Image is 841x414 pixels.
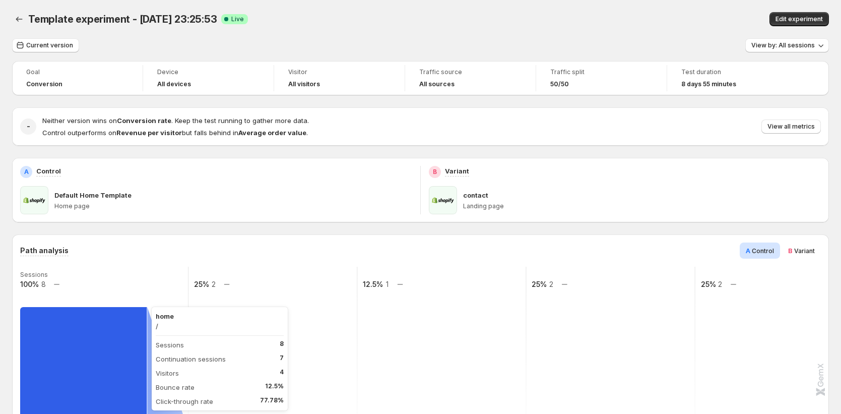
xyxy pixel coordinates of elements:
p: Landing page [463,202,821,210]
p: Variant [445,166,469,176]
p: contact [463,190,488,200]
h2: A [24,168,29,176]
img: Default Home Template [20,186,48,214]
button: Edit experiment [769,12,829,26]
span: Template experiment - [DATE] 23:25:53 [28,13,217,25]
span: Traffic source [419,68,522,76]
span: Visitor [288,68,391,76]
span: Device [157,68,260,76]
h3: Path analysis [20,246,69,256]
a: GoalConversion [26,67,128,89]
button: Current version [12,38,79,52]
span: Control [752,247,774,255]
span: Control outperforms on but falls behind in . [42,129,308,137]
h2: B [433,168,437,176]
strong: Conversion rate [117,116,171,125]
p: Control [36,166,61,176]
strong: Revenue per visitor [116,129,182,137]
span: 50/50 [550,80,569,88]
span: Neither version wins on . Keep the test running to gather more data. [42,116,309,125]
span: Conversion [26,80,62,88]
span: View all metrics [767,123,815,131]
text: 25% [532,280,547,288]
span: View by: All sessions [751,41,815,49]
span: Goal [26,68,128,76]
a: VisitorAll visitors [288,67,391,89]
button: View by: All sessions [745,38,829,52]
text: 1 [386,280,389,288]
text: 8 [41,280,46,288]
span: Current version [26,41,73,49]
h2: - [27,122,30,132]
p: Default Home Template [54,190,132,200]
span: 8 days 55 minutes [681,80,736,88]
h4: All visitors [288,80,320,88]
span: Test duration [681,68,784,76]
img: contact [429,186,457,214]
text: Sessions [20,271,48,278]
text: 25% [194,280,209,288]
text: 25% [701,280,716,288]
span: Live [231,15,244,23]
button: View all metrics [761,120,821,134]
h4: All devices [157,80,191,88]
span: B [788,247,793,255]
h4: All sources [419,80,455,88]
text: 100% [20,280,39,288]
a: Traffic sourceAll sources [419,67,522,89]
text: 2 [718,280,722,288]
text: 12.5% [363,280,383,288]
span: Variant [794,247,815,255]
span: Edit experiment [775,15,823,23]
text: 2 [212,280,216,288]
a: Traffic split50/50 [550,67,653,89]
span: Traffic split [550,68,653,76]
span: A [746,247,750,255]
button: Back [12,12,26,26]
strong: Average order value [238,129,306,137]
text: 2 [549,280,553,288]
a: DeviceAll devices [157,67,260,89]
a: Test duration8 days 55 minutes [681,67,784,89]
p: Home page [54,202,412,210]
